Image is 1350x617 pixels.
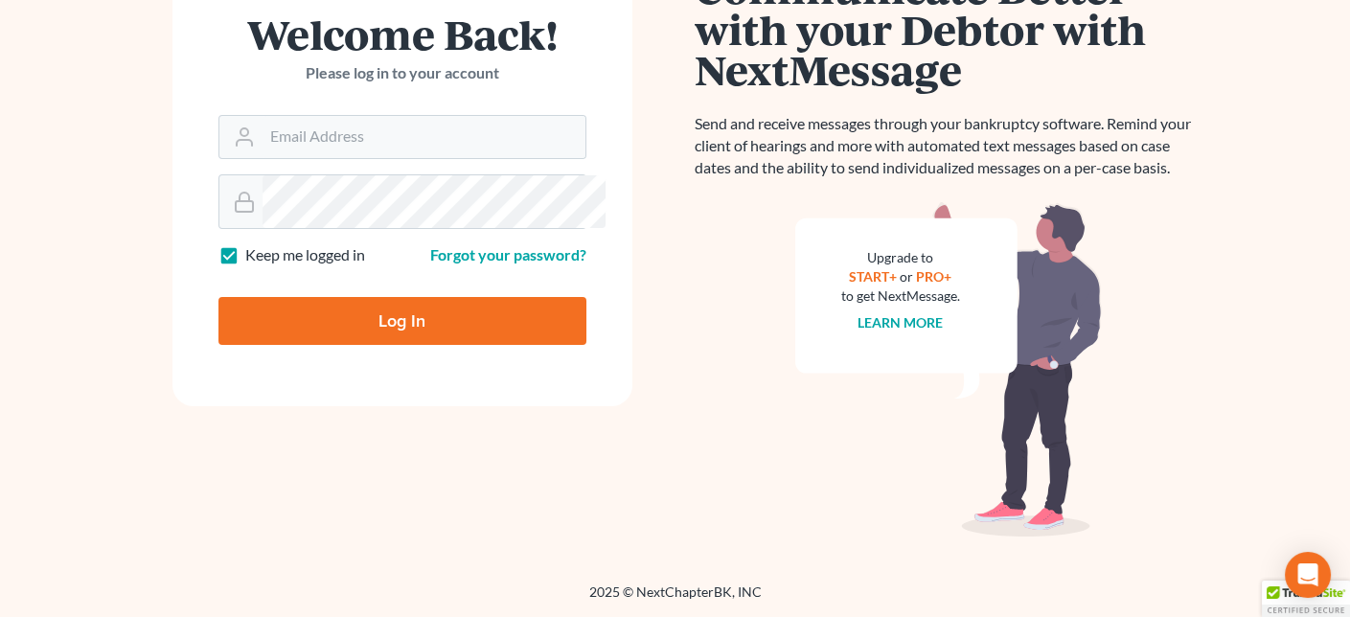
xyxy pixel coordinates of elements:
[218,62,586,84] p: Please log in to your account
[1285,552,1331,598] div: Open Intercom Messenger
[841,248,960,267] div: Upgrade to
[900,268,913,285] span: or
[695,113,1202,179] p: Send and receive messages through your bankruptcy software. Remind your client of hearings and mo...
[849,268,897,285] a: START+
[795,202,1102,537] img: nextmessage_bg-59042aed3d76b12b5cd301f8e5b87938c9018125f34e5fa2b7a6b67550977c72.svg
[1262,581,1350,617] div: TrustedSite Certified
[245,244,365,266] label: Keep me logged in
[263,116,585,158] input: Email Address
[841,286,960,306] div: to get NextMessage.
[858,314,943,331] a: Learn more
[916,268,951,285] a: PRO+
[129,583,1222,617] div: 2025 © NextChapterBK, INC
[218,13,586,55] h1: Welcome Back!
[218,297,586,345] input: Log In
[430,245,586,263] a: Forgot your password?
